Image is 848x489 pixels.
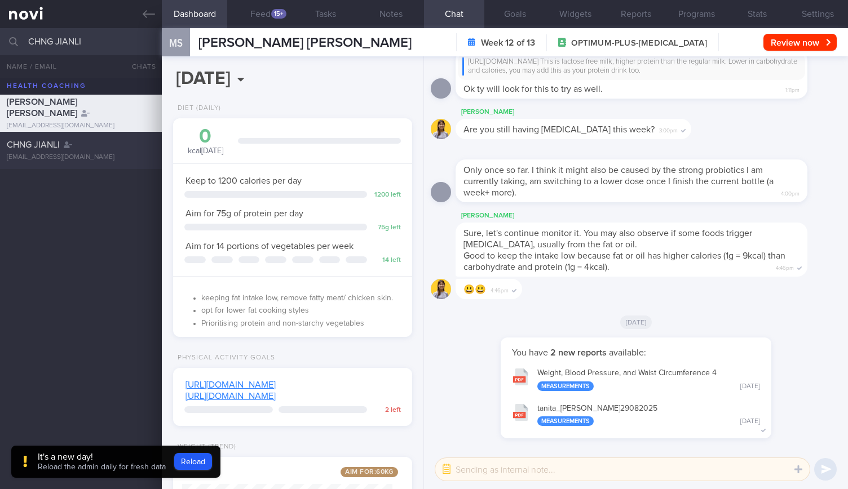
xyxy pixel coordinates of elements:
span: Keep to 1200 calories per day [185,176,302,185]
div: [PERSON_NAME] [456,105,725,119]
button: tanita_[PERSON_NAME]29082025 Measurements [DATE] [506,397,766,432]
div: [EMAIL_ADDRESS][DOMAIN_NAME] [7,122,155,130]
div: 14 left [373,256,401,265]
div: 2 left [373,406,401,415]
strong: Week 12 of 13 [481,37,535,48]
button: Weight, Blood Pressure, and Waist Circumference 4 Measurements [DATE] [506,361,766,397]
p: You have available: [512,347,760,358]
span: Aim for 75g of protein per day [185,209,303,218]
span: 3:00pm [659,124,678,135]
span: [DATE] [620,315,652,329]
li: Prioritising protein and non-starchy vegetables [201,316,401,329]
button: Review now [763,34,837,51]
div: [URL][DOMAIN_NAME] This is lactose free milk, higher protein than the regular milk. Lower in carb... [462,57,801,76]
span: [PERSON_NAME] [PERSON_NAME] [7,97,77,118]
span: Aim for: 60 kg [341,467,398,477]
div: MS [159,21,193,65]
div: Measurements [537,381,594,391]
li: opt for lower fat cooking styles [201,303,401,316]
div: [DATE] [740,383,760,391]
button: Chats [117,55,162,78]
div: 15+ [271,9,286,19]
a: [URL][DOMAIN_NAME] [185,392,276,401]
div: Diet (Daily) [173,104,221,113]
div: 1200 left [373,191,401,199]
span: Good to keep the intake low because fat or oil has higher calories (1g = 9kcal) than carbohydrate... [463,251,785,272]
li: keeping fat intake low, remove fatty meat/ chicken skin. [201,291,401,304]
span: 4:00pm [781,187,800,198]
div: Weight (Trend) [173,443,236,451]
button: Reload [174,453,212,470]
span: Are you still having [MEDICAL_DATA] this week? [463,125,655,134]
span: Only once so far. I think it might also be caused by the strong probiotics I am currently taking,... [463,166,774,197]
div: kcal [DATE] [184,127,227,157]
span: 1:11pm [785,83,800,94]
span: CHNG JIANLI [7,140,60,149]
div: Physical Activity Goals [173,354,275,362]
div: 75 g left [373,224,401,232]
div: Measurements [537,416,594,426]
div: [DATE] [740,417,760,426]
div: Weight, Blood Pressure, and Waist Circumference 4 [537,368,760,391]
div: [PERSON_NAME] [456,209,841,223]
span: Reload the admin daily for fresh data [38,463,166,471]
span: Sure, let's continue monitor it. You may also observe if some foods trigger [MEDICAL_DATA], usual... [463,229,752,249]
div: It's a new day! [38,451,166,463]
span: Aim for 14 portions of vegetables per week [185,242,354,251]
span: 4:46pm [776,261,794,272]
span: OPTIMUM-PLUS-[MEDICAL_DATA] [571,38,706,49]
strong: 2 new reports [548,348,609,357]
div: [EMAIL_ADDRESS][DOMAIN_NAME] [7,153,155,162]
div: 0 [184,127,227,146]
span: 😃😃 [463,285,486,294]
span: Ok ty will look for this to try as well. [463,85,603,94]
span: [PERSON_NAME] [PERSON_NAME] [198,36,412,50]
a: [URL][DOMAIN_NAME] [185,380,276,389]
span: 4:46pm [491,284,509,295]
div: tanita_ [PERSON_NAME] 29082025 [537,404,760,426]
